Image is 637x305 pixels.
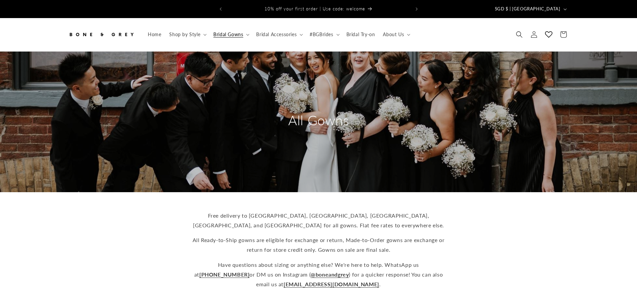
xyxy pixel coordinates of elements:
span: Bridal Accessories [256,31,297,37]
p: All Ready-to-Ship gowns are eligible for exchange or return, Made-to-Order gowns are exchange or ... [188,235,449,255]
a: [PHONE_NUMBER] [199,271,249,278]
summary: Shop by Style [165,27,209,42]
summary: Search [512,27,527,42]
span: Bridal Try-on [346,31,375,37]
span: Home [148,31,161,37]
span: 10% off your first order | Use code: welcome [264,6,365,11]
summary: Bridal Accessories [252,27,306,42]
button: Next announcement [409,3,424,15]
span: Bridal Gowns [213,31,243,37]
a: Bridal Try-on [342,27,379,42]
summary: #BGBrides [306,27,342,42]
a: [EMAIL_ADDRESS][DOMAIN_NAME] [284,281,379,287]
span: About Us [383,31,404,37]
h2: All Gowns [255,111,382,129]
button: SGD $ | [GEOGRAPHIC_DATA] [491,3,569,15]
p: Have questions about sizing or anything else? We're here to help. WhatsApp us at or DM us on Inst... [188,260,449,289]
p: Free delivery to [GEOGRAPHIC_DATA], [GEOGRAPHIC_DATA], [GEOGRAPHIC_DATA], [GEOGRAPHIC_DATA], and ... [188,211,449,230]
span: SGD $ | [GEOGRAPHIC_DATA] [495,6,560,12]
button: Previous announcement [213,3,228,15]
span: #BGBrides [310,31,333,37]
span: Shop by Style [169,31,200,37]
summary: Bridal Gowns [209,27,252,42]
img: Bone and Grey Bridal [68,27,135,42]
a: Home [144,27,165,42]
a: Bone and Grey Bridal [65,25,137,45]
summary: About Us [379,27,413,42]
a: @boneandgrey [311,271,349,278]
